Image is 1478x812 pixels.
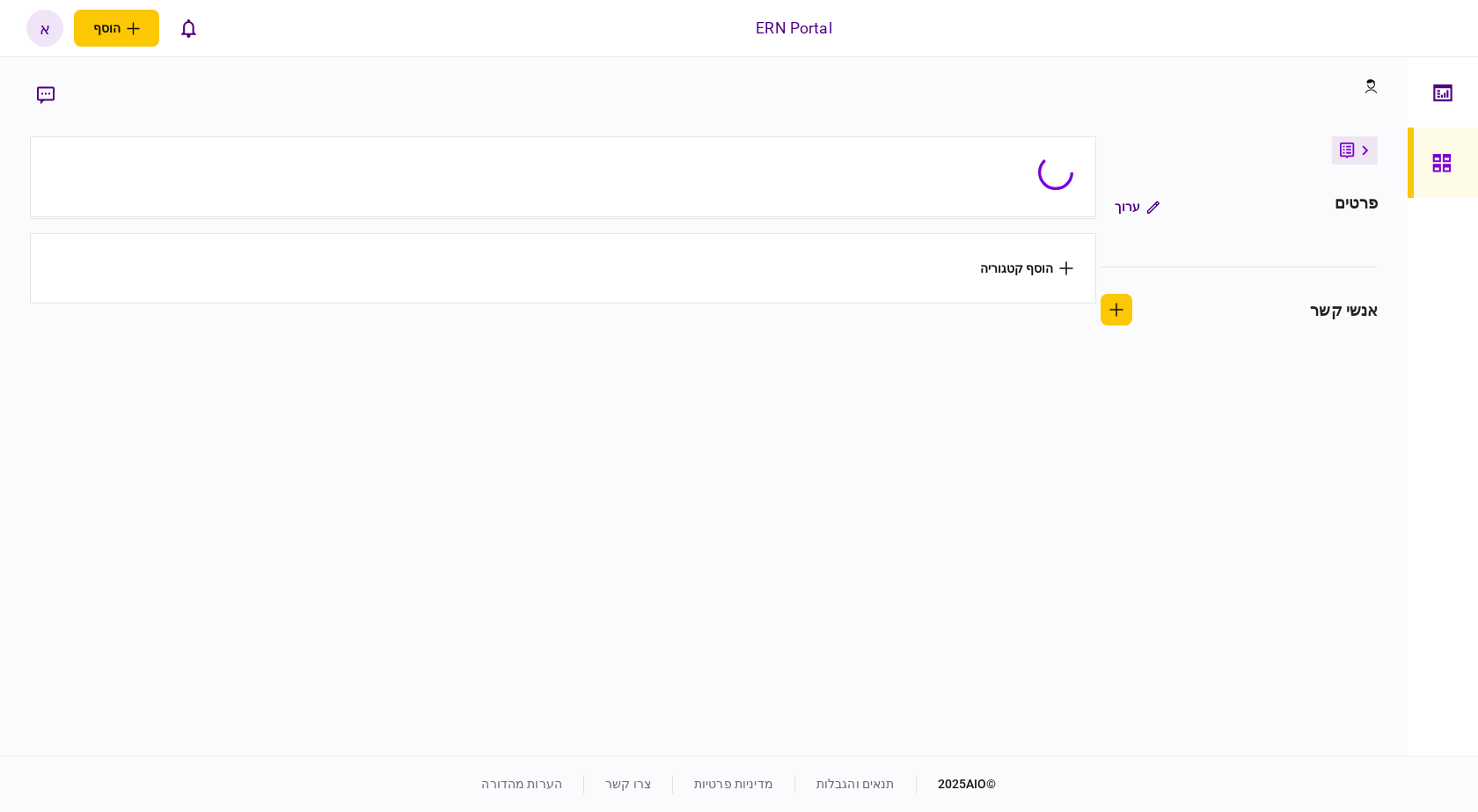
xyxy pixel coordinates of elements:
[694,777,773,791] a: מדיניות פרטיות
[756,17,831,40] div: ERN Portal
[916,775,997,794] div: © 2025 AIO
[74,10,159,47] button: פתח תפריט להוספת לקוח
[980,261,1073,275] button: הוסף קטגוריה
[26,10,63,47] button: א
[1335,191,1379,223] div: פרטים
[1101,191,1174,223] button: ערוך
[481,777,562,791] a: הערות מהדורה
[605,777,651,791] a: צרו קשר
[1310,298,1378,322] div: אנשי קשר
[816,777,895,791] a: תנאים והגבלות
[170,10,207,47] button: פתח רשימת התראות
